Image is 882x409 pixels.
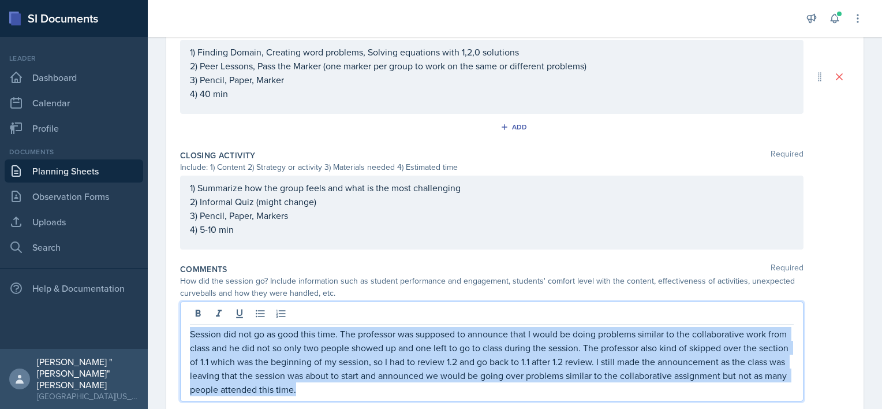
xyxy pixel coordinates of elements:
[190,327,794,396] p: Session did not go as good this time. The professor was supposed to announce that I would be doin...
[496,118,534,136] button: Add
[180,275,803,299] div: How did the session go? Include information such as student performance and engagement, students'...
[190,59,794,73] p: 2) Peer Lessons, Pass the Marker (one marker per group to work on the same or different problems)
[180,263,227,275] label: Comments
[190,181,794,195] p: 1) Summarize how the group feels and what is the most challenging
[5,159,143,183] a: Planning Sheets
[5,53,143,64] div: Leader
[5,185,143,208] a: Observation Forms
[5,210,143,233] a: Uploads
[190,195,794,209] p: 2) Informal Quiz (might change)
[5,236,143,259] a: Search
[180,150,256,161] label: Closing Activity
[37,356,139,391] div: [PERSON_NAME] "[PERSON_NAME]" [PERSON_NAME]
[771,263,803,275] span: Required
[5,117,143,140] a: Profile
[503,122,528,132] div: Add
[190,222,794,236] p: 4) 5-10 min
[190,87,794,101] p: 4) 40 min
[190,73,794,87] p: 3) Pencil, Paper, Marker
[5,91,143,114] a: Calendar
[5,147,143,157] div: Documents
[771,150,803,161] span: Required
[5,66,143,89] a: Dashboard
[190,45,794,59] p: 1) Finding Domain, Creating word problems, Solving equations with 1,2,0 solutions
[5,277,143,300] div: Help & Documentation
[180,161,803,173] div: Include: 1) Content 2) Strategy or activity 3) Materials needed 4) Estimated time
[190,209,794,222] p: 3) Pencil, Paper, Markers
[37,391,139,402] div: [GEOGRAPHIC_DATA][US_STATE] in [GEOGRAPHIC_DATA]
